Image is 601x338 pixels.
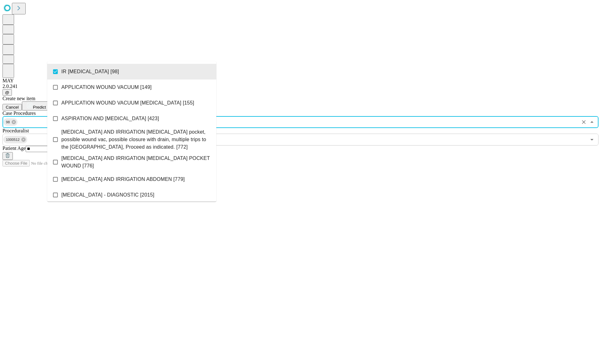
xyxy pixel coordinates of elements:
[3,78,598,84] div: MAY
[3,118,18,126] div: 98
[3,146,26,151] span: Patient Age
[61,128,211,151] span: [MEDICAL_DATA] AND IRRIGATION [MEDICAL_DATA] pocket, possible wound vac, possible closure with dr...
[3,119,13,126] span: 98
[6,105,19,110] span: Cancel
[3,96,35,101] span: Create new item
[61,99,194,107] span: APPLICATION WOUND VACUUM [MEDICAL_DATA] [155]
[61,84,152,91] span: APPLICATION WOUND VACUUM [149]
[3,110,36,116] span: Scheduled Procedure
[588,135,596,144] button: Open
[61,155,211,170] span: [MEDICAL_DATA] AND IRRIGATION [MEDICAL_DATA] POCKET WOUND [776]
[61,176,185,183] span: [MEDICAL_DATA] AND IRRIGATION ABDOMEN [779]
[61,191,154,199] span: [MEDICAL_DATA] - DIAGNOSTIC [2015]
[3,89,12,96] button: @
[3,104,22,110] button: Cancel
[3,136,22,143] span: 1000512
[3,136,27,143] div: 1000512
[3,128,29,133] span: Proceduralist
[3,84,598,89] div: 2.0.241
[579,118,588,126] button: Clear
[588,118,596,126] button: Close
[5,90,9,95] span: @
[22,101,51,110] button: Predict
[61,115,159,122] span: ASPIRATION AND [MEDICAL_DATA] [423]
[61,68,119,75] span: IR [MEDICAL_DATA] [98]
[33,105,46,110] span: Predict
